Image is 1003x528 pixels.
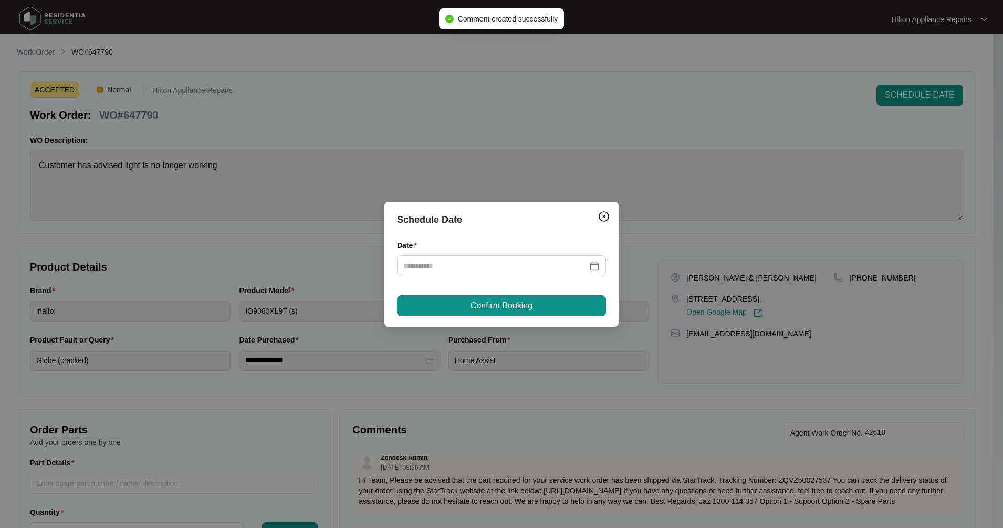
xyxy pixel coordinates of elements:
span: Comment created successfully [458,15,558,23]
div: Schedule Date [397,212,606,227]
button: Close [595,208,612,225]
button: Confirm Booking [397,295,606,316]
span: Confirm Booking [471,299,532,312]
span: check-circle [445,15,454,23]
img: closeCircle [598,210,610,223]
input: Date [403,260,587,272]
label: Date [397,240,421,251]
